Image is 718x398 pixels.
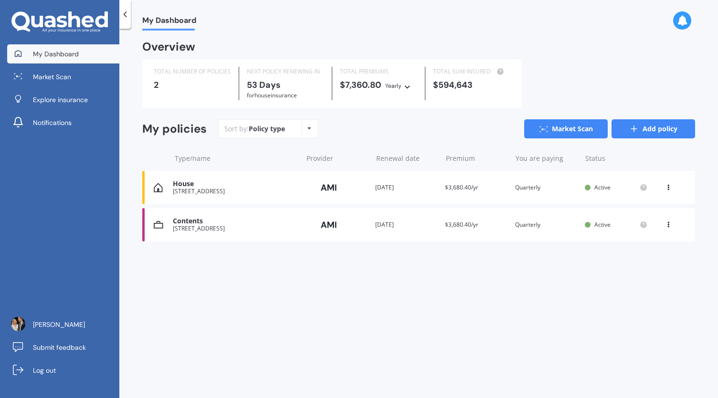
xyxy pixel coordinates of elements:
[7,90,119,109] a: Explore insurance
[306,154,369,163] div: Provider
[175,154,299,163] div: Type/name
[33,320,85,329] span: [PERSON_NAME]
[305,216,353,234] img: AMI
[612,119,695,138] a: Add policy
[433,80,510,90] div: $594,643
[173,188,297,195] div: [STREET_ADDRESS]
[515,220,578,230] div: Quarterly
[247,67,324,76] div: NEXT POLICY RENEWING IN
[33,95,88,105] span: Explore insurance
[340,80,417,91] div: $7,360.80
[142,42,195,52] div: Overview
[154,80,231,90] div: 2
[224,124,285,134] div: Sort by:
[594,183,611,191] span: Active
[33,343,86,352] span: Submit feedback
[385,81,401,91] div: Yearly
[154,67,231,76] div: TOTAL NUMBER OF POLICIES
[594,220,611,229] span: Active
[33,118,72,127] span: Notifications
[375,220,438,230] div: [DATE]
[7,338,119,357] a: Submit feedback
[7,315,119,334] a: [PERSON_NAME]
[516,154,578,163] div: You are paying
[249,124,285,134] div: Policy type
[376,154,438,163] div: Renewal date
[340,67,417,76] div: TOTAL PREMIUMS
[11,317,25,331] img: ACg8ocJ3WeMnxfhjWTlIYns9sh_dytAkcg18-za7a3_ysl_fwAUICkEliA=s96-c
[7,113,119,132] a: Notifications
[154,220,163,230] img: Contents
[154,183,163,192] img: House
[7,67,119,86] a: Market Scan
[515,183,578,192] div: Quarterly
[7,361,119,380] a: Log out
[375,183,438,192] div: [DATE]
[446,154,508,163] div: Premium
[33,49,79,59] span: My Dashboard
[305,178,353,197] img: AMI
[433,67,510,76] div: TOTAL SUM INSURED
[33,366,56,375] span: Log out
[445,183,478,191] span: $3,680.40/yr
[142,122,207,136] div: My policies
[247,91,297,99] span: for House insurance
[173,180,297,188] div: House
[142,16,196,29] span: My Dashboard
[524,119,608,138] a: Market Scan
[585,154,647,163] div: Status
[33,72,71,82] span: Market Scan
[173,225,297,232] div: [STREET_ADDRESS]
[445,220,478,229] span: $3,680.40/yr
[7,44,119,63] a: My Dashboard
[173,217,297,225] div: Contents
[247,79,281,91] b: 53 Days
